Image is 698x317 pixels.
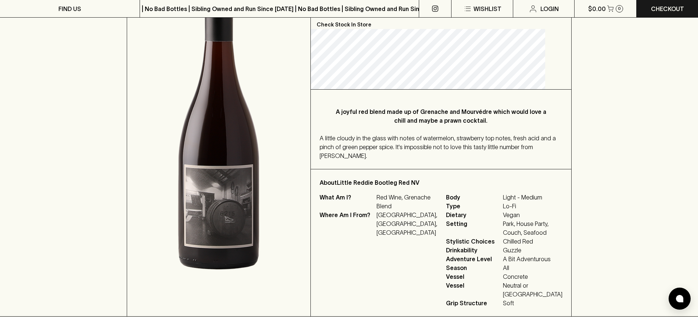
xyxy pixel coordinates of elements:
span: Chilled Red [503,237,562,246]
p: $0.00 [588,4,606,13]
span: Concrete [503,272,562,281]
p: What Am I? [320,193,375,210]
span: Type [446,202,501,210]
span: Stylistic Choices [446,237,501,246]
img: bubble-icon [676,295,683,302]
span: Neutral or [GEOGRAPHIC_DATA] [503,281,562,299]
span: Lo-Fi [503,202,562,210]
span: Vessel [446,281,501,299]
p: Red Wine, Grenache Blend [377,193,437,210]
span: Adventure Level [446,255,501,263]
span: Season [446,263,501,272]
span: Guzzle [503,246,562,255]
span: All [503,263,562,272]
span: Light - Medium [503,193,562,202]
span: Park, House Party, Couch, Seafood [503,219,562,237]
span: A Bit Adventurous [503,255,562,263]
span: Setting [446,219,501,237]
p: [GEOGRAPHIC_DATA], [GEOGRAPHIC_DATA], [GEOGRAPHIC_DATA] [377,210,437,237]
span: Vegan [503,210,562,219]
p: About Little Reddie Bootleg Red NV [320,178,562,187]
p: Check Stock In Store [311,15,571,29]
span: Soft [503,299,562,307]
span: Body [446,193,501,202]
p: Checkout [651,4,684,13]
p: 0 [618,7,621,11]
p: FIND US [58,4,81,13]
span: Drinkability [446,246,501,255]
span: Vessel [446,272,501,281]
span: A little cloudy in the glass with notes of watermelon, strawberry top notes, fresh acid and a pin... [320,135,556,159]
p: Where Am I From? [320,210,375,237]
span: Dietary [446,210,501,219]
p: Wishlist [474,4,501,13]
span: Grip Structure [446,299,501,307]
p: Login [540,4,559,13]
p: A joyful red blend made up of Grenache and Mourvédre which would love a chill and maybe a prawn c... [334,107,548,125]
